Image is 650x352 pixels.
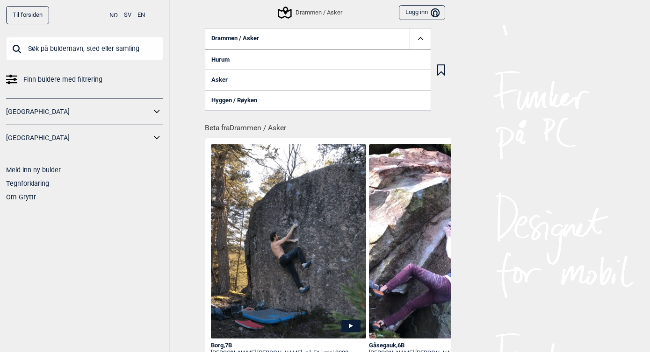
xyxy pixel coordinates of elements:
a: Meld inn ny bulder [6,166,61,174]
button: EN [137,6,145,24]
a: Finn buldere med filtrering [6,73,163,86]
a: Hyggen / Røyken [205,90,431,111]
span: Finn buldere med filtrering [23,73,102,86]
div: Drammen / Asker [279,7,342,18]
h1: Beta fra Drammen / Asker [205,117,451,134]
a: [GEOGRAPHIC_DATA] [6,105,151,119]
span: Drammen / Asker [211,35,259,42]
div: Borg , 7B [211,342,366,350]
a: Til forsiden [6,6,49,24]
a: [GEOGRAPHIC_DATA] [6,131,151,145]
button: SV [124,6,131,24]
a: Hurum [205,49,431,70]
div: Gåsegauk , 6B [369,342,524,350]
a: Om Gryttr [6,193,36,201]
a: Asker [205,70,431,90]
img: Jorgen pa Borg [211,144,366,338]
button: NO [109,6,118,25]
input: Søk på buldernavn, sted eller samling [6,36,163,61]
button: Drammen / Asker [205,28,431,49]
button: Logg inn [399,5,445,21]
a: Tegnforklaring [6,180,49,187]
